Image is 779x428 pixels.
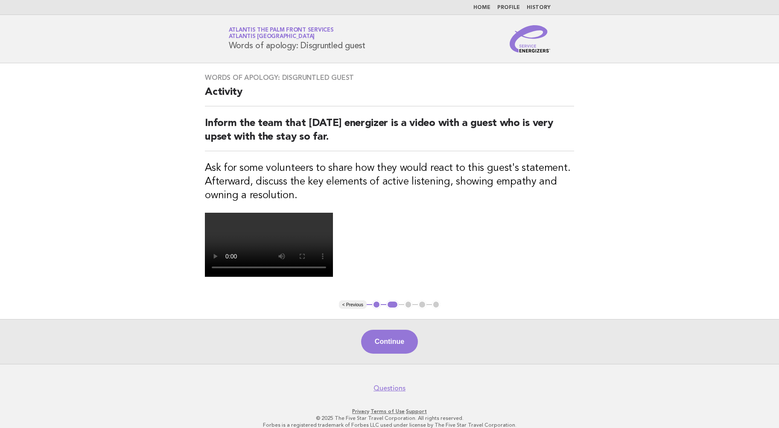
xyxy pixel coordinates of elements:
[406,408,427,414] a: Support
[352,408,369,414] a: Privacy
[229,27,334,39] a: Atlantis The Palm Front ServicesAtlantis [GEOGRAPHIC_DATA]
[527,5,551,10] a: History
[372,300,381,309] button: 1
[386,300,399,309] button: 2
[339,300,367,309] button: < Previous
[205,161,574,202] h3: Ask for some volunteers to share how they would react to this guest's statement. Afterward, discu...
[371,408,405,414] a: Terms of Use
[128,408,651,415] p: · ·
[473,5,490,10] a: Home
[361,330,418,354] button: Continue
[497,5,520,10] a: Profile
[229,28,365,50] h1: Words of apology: Disgruntled guest
[205,73,574,82] h3: Words of apology: Disgruntled guest
[205,85,574,106] h2: Activity
[373,384,406,393] a: Questions
[128,415,651,422] p: © 2025 The Five Star Travel Corporation. All rights reserved.
[229,34,315,40] span: Atlantis [GEOGRAPHIC_DATA]
[205,117,574,151] h2: Inform the team that [DATE] energizer is a video with a guest who is very upset with the stay so ...
[510,25,551,53] img: Service Energizers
